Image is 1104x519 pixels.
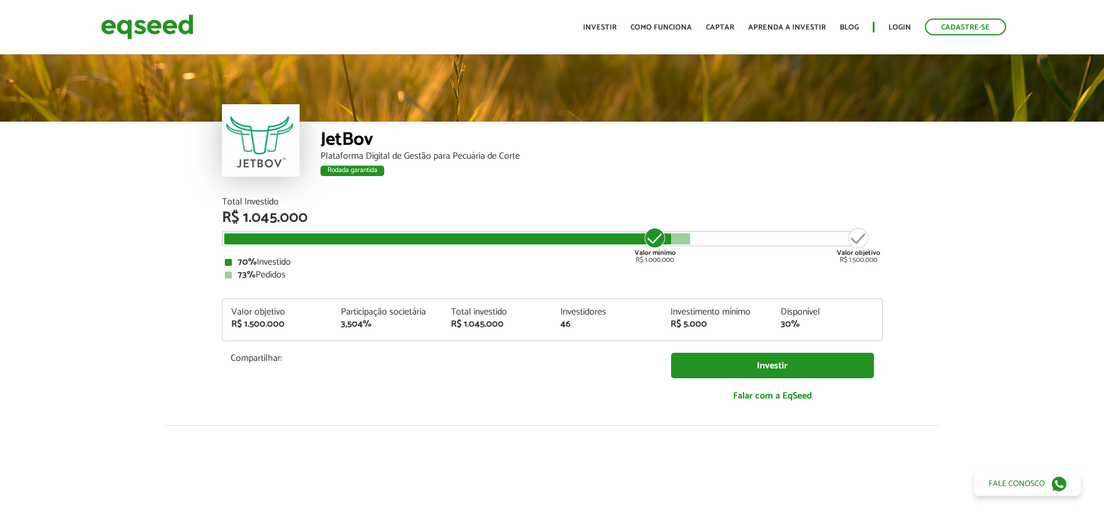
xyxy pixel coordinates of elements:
[635,247,676,258] strong: Valor mínimo
[974,472,1081,496] a: Fale conosco
[320,152,883,161] div: Plataforma Digital de Gestão para Pecuária de Corte
[837,226,880,264] div: R$ 1.500.000
[225,258,880,267] div: Investido
[341,320,433,329] div: 3,504%
[320,166,384,176] div: Rodada garantida
[320,130,883,152] div: JetBov
[671,320,763,329] div: R$ 5.000
[633,226,677,264] div: R$ 1.000.000
[341,308,433,317] div: Participação societária
[231,308,324,317] div: Valor objetivo
[231,320,324,329] div: R$ 1.500.000
[231,353,654,364] p: Compartilhar:
[888,24,911,31] a: Login
[560,308,653,317] div: Investidores
[781,308,873,317] div: Disponível
[238,267,256,283] strong: 73%
[560,320,653,329] div: 46
[671,308,763,317] div: Investimento mínimo
[837,247,880,258] strong: Valor objetivo
[451,308,544,317] div: Total investido
[631,24,692,31] a: Como funciona
[222,198,883,207] div: Total Investido
[925,19,1006,35] a: Cadastre-se
[583,24,617,31] a: Investir
[101,12,194,42] img: EqSeed
[225,271,880,280] div: Pedidos
[671,353,874,379] a: Investir
[840,24,859,31] a: Blog
[781,320,873,329] div: 30%
[706,24,734,31] a: Captar
[451,320,544,329] div: R$ 1.045.000
[748,24,826,31] a: Aprenda a investir
[671,384,874,408] a: Falar com a EqSeed
[238,254,257,270] strong: 70%
[222,210,883,225] div: R$ 1.045.000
